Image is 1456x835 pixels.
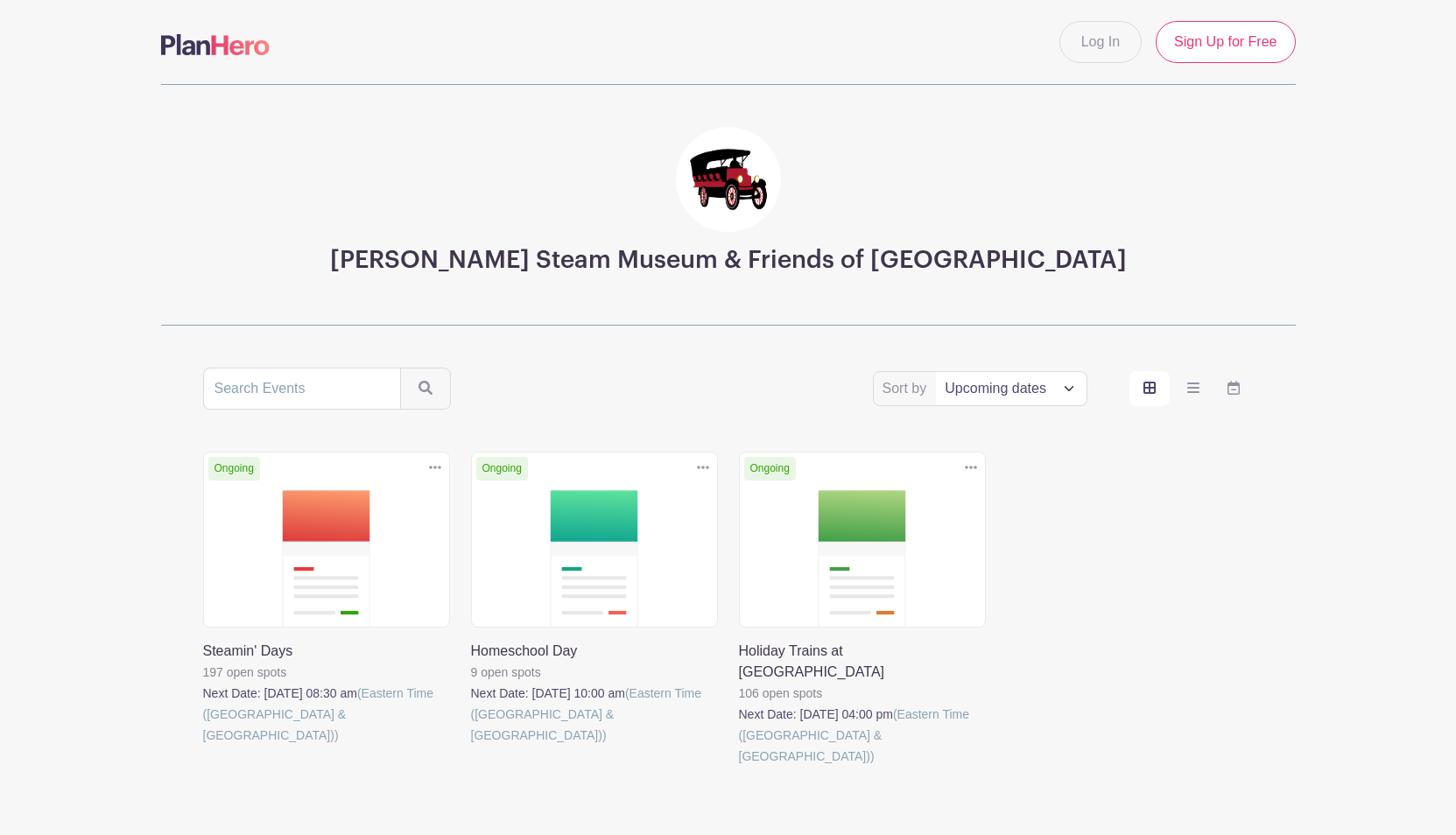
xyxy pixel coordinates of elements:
div: order and view [1129,371,1254,406]
a: Log In [1059,21,1142,63]
img: logo-507f7623f17ff9eddc593b1ce0a138ce2505c220e1c5a4e2b4648c50719b7d32.svg [161,34,270,55]
h3: [PERSON_NAME] Steam Museum & Friends of [GEOGRAPHIC_DATA] [330,246,1127,276]
label: Sort by [883,378,932,399]
input: Search Events [203,368,401,410]
img: FINAL_LOGOS-15.jpg [676,127,781,232]
a: Sign Up for Free [1156,21,1295,63]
